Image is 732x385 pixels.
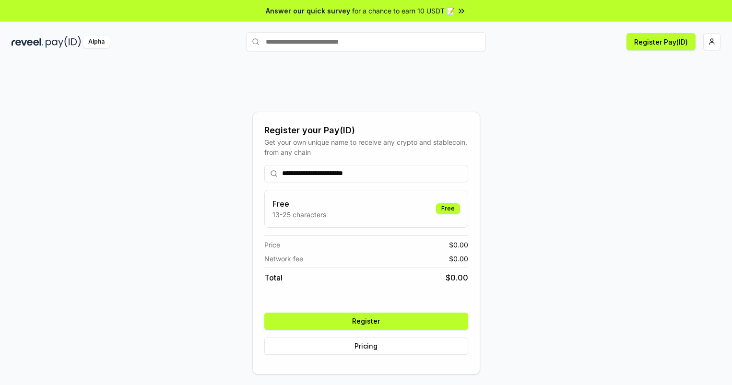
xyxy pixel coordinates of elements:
[264,272,283,283] span: Total
[449,254,468,264] span: $ 0.00
[46,36,81,48] img: pay_id
[264,254,303,264] span: Network fee
[446,272,468,283] span: $ 0.00
[83,36,110,48] div: Alpha
[12,36,44,48] img: reveel_dark
[264,313,468,330] button: Register
[264,137,468,157] div: Get your own unique name to receive any crypto and stablecoin, from any chain
[266,6,350,16] span: Answer our quick survey
[449,240,468,250] span: $ 0.00
[626,33,696,50] button: Register Pay(ID)
[272,198,326,210] h3: Free
[264,338,468,355] button: Pricing
[272,210,326,220] p: 13-25 characters
[352,6,455,16] span: for a chance to earn 10 USDT 📝
[264,240,280,250] span: Price
[436,203,460,214] div: Free
[264,124,468,137] div: Register your Pay(ID)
